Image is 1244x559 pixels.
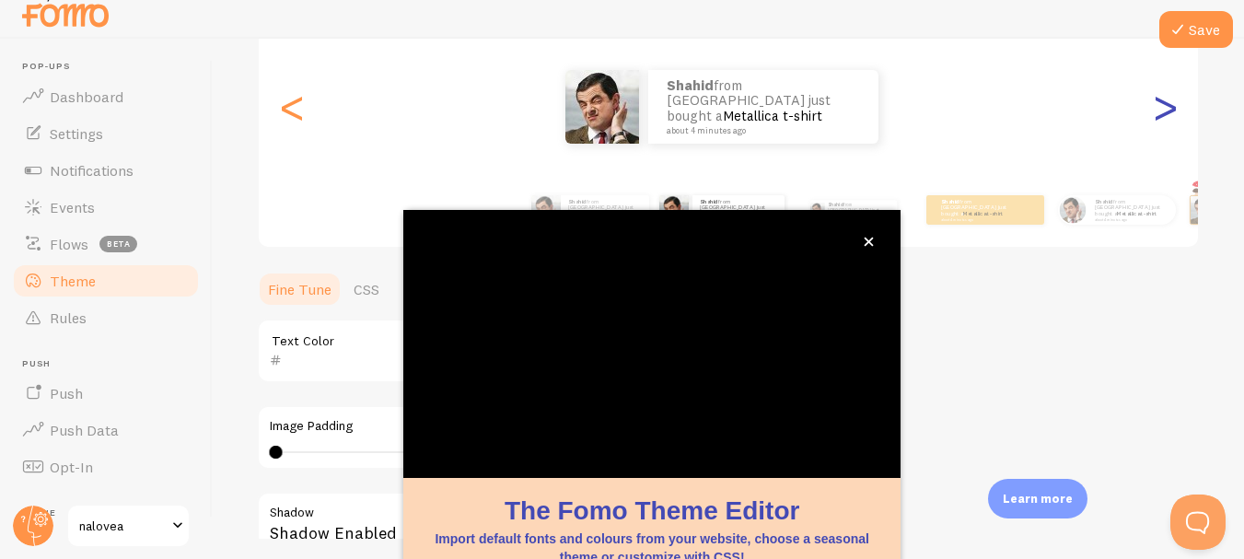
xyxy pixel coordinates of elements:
a: Push Data [11,412,201,448]
a: Rules [11,299,201,336]
small: about 4 minutes ago [1095,217,1167,221]
span: Push [22,358,201,370]
span: beta [99,236,137,252]
img: Fomo [1190,196,1217,224]
strong: Shahid [568,198,587,205]
img: Fomo [565,70,639,144]
strong: Shahid [941,198,959,205]
a: Theme [11,262,201,299]
span: Rules [50,309,87,327]
p: from [GEOGRAPHIC_DATA] just bought a [1095,198,1168,221]
p: from [GEOGRAPHIC_DATA] just bought a [568,198,642,221]
span: Settings [50,124,103,143]
p: from [GEOGRAPHIC_DATA] just bought a [667,78,860,135]
p: from [GEOGRAPHIC_DATA] just bought a [828,200,889,220]
span: nalovea [79,515,167,537]
span: Flows [50,235,88,253]
strong: Shahid [1095,198,1113,205]
img: Fomo [809,203,824,217]
p: Learn more [1003,490,1073,507]
a: CSS [343,271,390,308]
p: from [GEOGRAPHIC_DATA] just bought a [941,198,1015,221]
a: Metallica t-shirt [963,210,1003,217]
a: Events [11,189,201,226]
label: Image Padding [270,418,796,435]
a: Metallica t-shirt [1117,210,1157,217]
a: nalovea [66,504,191,548]
div: Previous slide [281,41,303,173]
span: Notifications [50,161,134,180]
strong: Shahid [828,202,843,207]
a: Settings [11,115,201,152]
p: from [GEOGRAPHIC_DATA] just bought a [700,198,777,221]
a: Fine Tune [257,271,343,308]
a: Flows beta [11,226,201,262]
div: Shadow Enabled [257,492,809,559]
button: close, [859,232,878,251]
span: Opt-In [50,458,93,476]
strong: Shahid [700,198,718,205]
span: Pop-ups [22,61,201,73]
div: Next slide [1154,41,1176,173]
small: about 4 minutes ago [941,217,1013,221]
a: Metallica t-shirt [723,107,822,124]
span: Events [50,198,95,216]
a: Dashboard [11,78,201,115]
span: Dashboard [50,87,123,106]
a: Push [11,375,201,412]
strong: Shahid [667,76,714,94]
img: Fomo [659,195,689,225]
img: Fomo [1059,196,1086,223]
small: about 4 minutes ago [667,126,855,135]
iframe: Help Scout Beacon - Open [1170,495,1226,550]
span: Theme [50,272,96,290]
div: Learn more [988,479,1087,518]
a: Opt-In [11,448,201,485]
button: Save [1159,11,1233,48]
span: Push Data [50,421,119,439]
img: Fomo [531,195,561,225]
span: Push [50,384,83,402]
a: Notifications [11,152,201,189]
h1: The Fomo Theme Editor [425,493,878,529]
